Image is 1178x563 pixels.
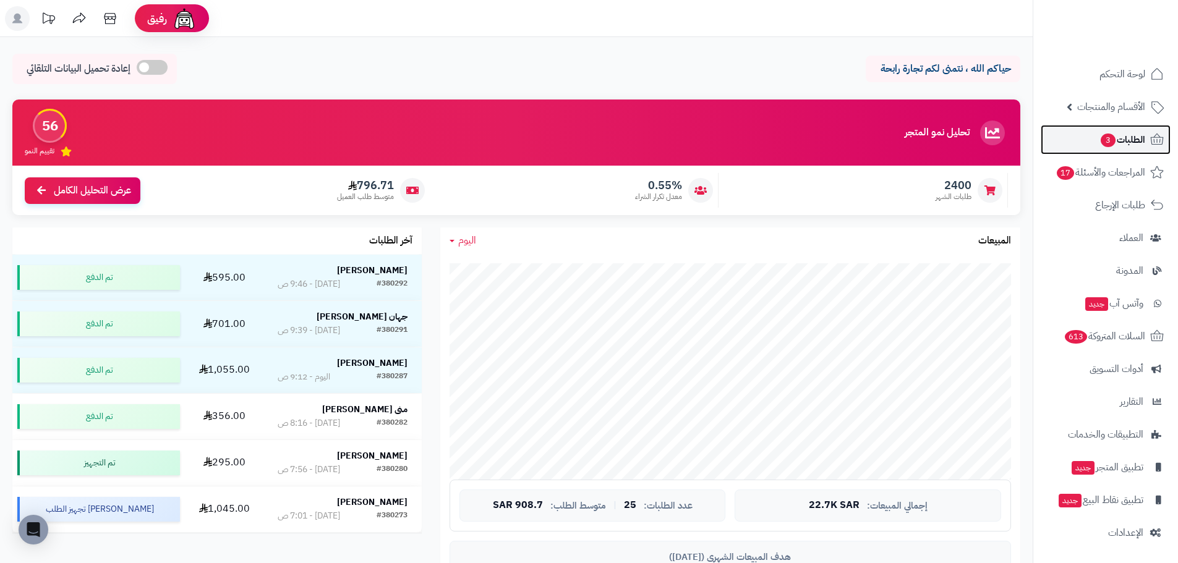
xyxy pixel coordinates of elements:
[1068,426,1143,443] span: التطبيقات والخدمات
[317,310,408,323] strong: جهان [PERSON_NAME]
[1090,360,1143,378] span: أدوات التسويق
[377,371,408,383] div: #380287
[1057,491,1143,509] span: تطبيق نقاط البيع
[1041,485,1171,515] a: تطبيق نقاط البيعجديد
[1041,354,1171,384] a: أدوات التسويق
[1120,393,1143,410] span: التقارير
[185,394,263,439] td: 356.00
[624,500,636,511] span: 25
[1059,494,1082,507] span: جديد
[1084,295,1143,312] span: وآتس آب
[185,301,263,347] td: 701.00
[493,500,543,511] span: 908.7 SAR
[450,234,476,248] a: اليوم
[377,324,408,337] div: #380291
[278,510,340,522] div: [DATE] - 7:01 ص
[377,278,408,290] div: #380292
[17,404,180,429] div: تم الدفع
[613,501,617,510] span: |
[337,179,394,192] span: 796.71
[1041,125,1171,155] a: الطلبات3
[147,11,167,26] span: رفيق
[337,496,408,509] strong: [PERSON_NAME]
[278,278,340,290] div: [DATE] - 9:46 ص
[337,357,408,370] strong: [PERSON_NAME]
[17,311,180,336] div: تم الدفع
[1094,11,1166,37] img: logo-2.png
[875,62,1011,76] p: حياكم الله ، نتمنى لكم تجارة رابحة
[185,255,263,300] td: 595.00
[1100,133,1116,148] span: 3
[1056,166,1075,180] span: 17
[278,417,340,430] div: [DATE] - 8:16 ص
[1119,229,1143,247] span: العملاء
[1116,262,1143,279] span: المدونة
[377,464,408,476] div: #380280
[19,515,48,544] div: Open Intercom Messenger
[17,358,180,383] div: تم الدفع
[17,497,180,522] div: [PERSON_NAME] تجهيز الطلب
[17,451,180,475] div: تم التجهيز
[278,371,330,383] div: اليوم - 9:12 ص
[1077,98,1145,116] span: الأقسام والمنتجات
[1041,518,1171,548] a: الإعدادات
[1085,297,1108,311] span: جديد
[322,403,408,416] strong: منى [PERSON_NAME]
[1041,158,1171,187] a: المراجعات والأسئلة17
[1108,524,1143,541] span: الإعدادات
[185,486,263,532] td: 1,045.00
[635,192,682,202] span: معدل تكرار الشراء
[1099,66,1145,83] span: لوحة التحكم
[458,233,476,248] span: اليوم
[550,501,606,511] span: متوسط الطلب:
[936,192,971,202] span: طلبات الشهر
[278,324,340,337] div: [DATE] - 9:39 ص
[1064,329,1088,344] span: 613
[185,347,263,393] td: 1,055.00
[644,501,693,511] span: عدد الطلبات:
[1041,223,1171,253] a: العملاء
[1041,387,1171,417] a: التقارير
[1041,420,1171,449] a: التطبيقات والخدمات
[185,440,263,486] td: 295.00
[1072,461,1095,475] span: جديد
[1041,452,1171,482] a: تطبيق المتجرجديد
[1041,59,1171,89] a: لوحة التحكم
[337,192,394,202] span: متوسط طلب العميل
[369,235,412,247] h3: آخر الطلبات
[27,62,130,76] span: إعادة تحميل البيانات التلقائي
[377,510,408,522] div: #380273
[809,500,860,511] span: 22.7K SAR
[1041,190,1171,220] a: طلبات الإرجاع
[337,264,408,277] strong: [PERSON_NAME]
[17,265,180,290] div: تم الدفع
[1041,256,1171,286] a: المدونة
[337,449,408,462] strong: [PERSON_NAME]
[377,417,408,430] div: #380282
[172,6,197,31] img: ai-face.png
[25,146,54,156] span: تقييم النمو
[1041,289,1171,318] a: وآتس آبجديد
[278,464,340,476] div: [DATE] - 7:56 ص
[25,177,140,204] a: عرض التحليل الكامل
[1095,197,1145,214] span: طلبات الإرجاع
[1099,131,1145,148] span: الطلبات
[1070,459,1143,476] span: تطبيق المتجر
[978,235,1011,247] h3: المبيعات
[1064,328,1145,345] span: السلات المتروكة
[905,127,970,138] h3: تحليل نمو المتجر
[936,179,971,192] span: 2400
[54,184,131,198] span: عرض التحليل الكامل
[33,6,64,34] a: تحديثات المنصة
[1041,321,1171,351] a: السلات المتروكة613
[867,501,928,511] span: إجمالي المبيعات:
[635,179,682,192] span: 0.55%
[1056,164,1145,181] span: المراجعات والأسئلة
